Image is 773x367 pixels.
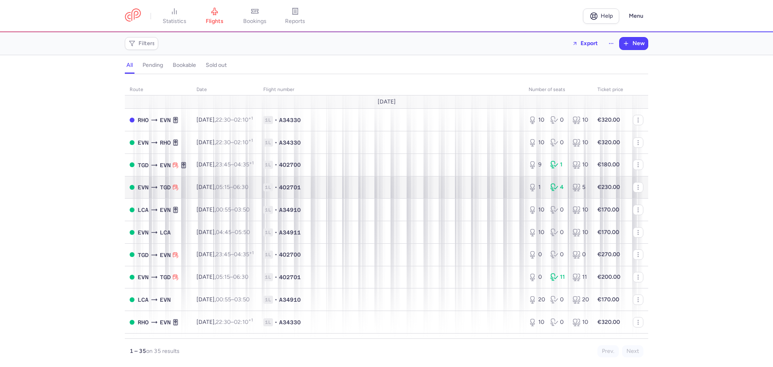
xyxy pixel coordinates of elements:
span: 4O2700 [279,251,301,259]
span: 4O2701 [279,183,301,191]
span: TGD [160,183,171,192]
div: 0 [550,318,566,326]
time: 22:30 [216,116,231,123]
span: [DATE], [196,184,248,191]
sup: +1 [249,250,254,255]
div: 10 [529,228,544,236]
span: [DATE], [196,319,253,326]
div: 0 [550,251,566,259]
span: • [275,318,277,326]
div: 10 [529,318,544,326]
span: [DATE], [196,229,250,236]
button: Menu [624,8,648,24]
strong: €170.00 [597,229,619,236]
span: 1L [263,273,273,281]
div: 10 [573,116,588,124]
span: EVN [138,273,149,282]
span: EVN [138,228,149,237]
span: on 35 results [146,348,180,355]
button: Next [622,345,643,357]
div: 0 [550,296,566,304]
span: [DATE], [196,251,254,258]
time: 04:35 [234,161,254,168]
span: • [275,251,277,259]
th: Flight number [258,84,524,96]
span: – [216,274,248,280]
span: TGD [138,251,149,259]
span: LCA [138,295,149,304]
a: CitizenPlane red outlined logo [125,8,141,23]
span: – [216,139,253,146]
div: 0 [550,206,566,214]
th: date [192,84,258,96]
span: – [216,184,248,191]
span: RHO [138,318,149,327]
div: 20 [573,296,588,304]
span: bookings [243,18,267,25]
span: RHO [138,116,149,124]
span: A34910 [279,206,301,214]
span: – [216,206,250,213]
strong: €320.00 [597,116,620,123]
time: 06:30 [233,274,248,280]
strong: €170.00 [597,206,619,213]
h4: sold out [206,62,227,69]
sup: +1 [248,138,253,143]
div: 10 [529,116,544,124]
time: 02:10 [234,319,253,326]
h4: bookable [173,62,196,69]
span: • [275,228,277,236]
span: A34911 [279,228,301,236]
a: flights [194,7,235,25]
time: 05:15 [216,184,230,191]
span: 4O2701 [279,273,301,281]
span: [DATE], [196,296,250,303]
div: 0 [529,251,544,259]
span: [DATE], [196,206,250,213]
strong: 1 – 35 [130,348,146,355]
span: [DATE], [196,139,253,146]
span: [DATE], [196,161,254,168]
strong: €180.00 [597,161,620,168]
a: Help [583,8,619,24]
span: [DATE] [378,99,396,105]
button: Export [567,37,603,50]
span: • [275,116,277,124]
span: 4O2700 [279,161,301,169]
span: EVN [160,295,171,304]
span: Help [601,13,613,19]
sup: +1 [248,317,253,323]
span: A34330 [279,116,301,124]
span: 1L [263,139,273,147]
time: 03:50 [234,206,250,213]
div: 10 [573,318,588,326]
span: New [632,40,645,47]
th: Ticket price [593,84,628,96]
span: • [275,183,277,191]
div: 0 [550,228,566,236]
time: 05:15 [216,274,230,280]
div: 10 [573,228,588,236]
div: 4 [550,183,566,191]
span: • [275,206,277,214]
strong: €230.00 [597,184,620,191]
span: – [216,116,253,123]
span: • [275,273,277,281]
span: TGD [160,273,171,282]
time: 05:50 [235,229,250,236]
time: 04:45 [216,229,231,236]
span: A34910 [279,296,301,304]
time: 22:30 [216,139,231,146]
span: • [275,296,277,304]
span: Export [581,40,598,46]
button: New [620,37,648,50]
th: number of seats [524,84,593,96]
div: 11 [550,273,566,281]
span: LCA [160,228,171,237]
h4: all [126,62,133,69]
time: 02:10 [234,139,253,146]
th: route [125,84,192,96]
span: EVN [138,183,149,192]
time: 22:30 [216,319,231,326]
span: statistics [163,18,186,25]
